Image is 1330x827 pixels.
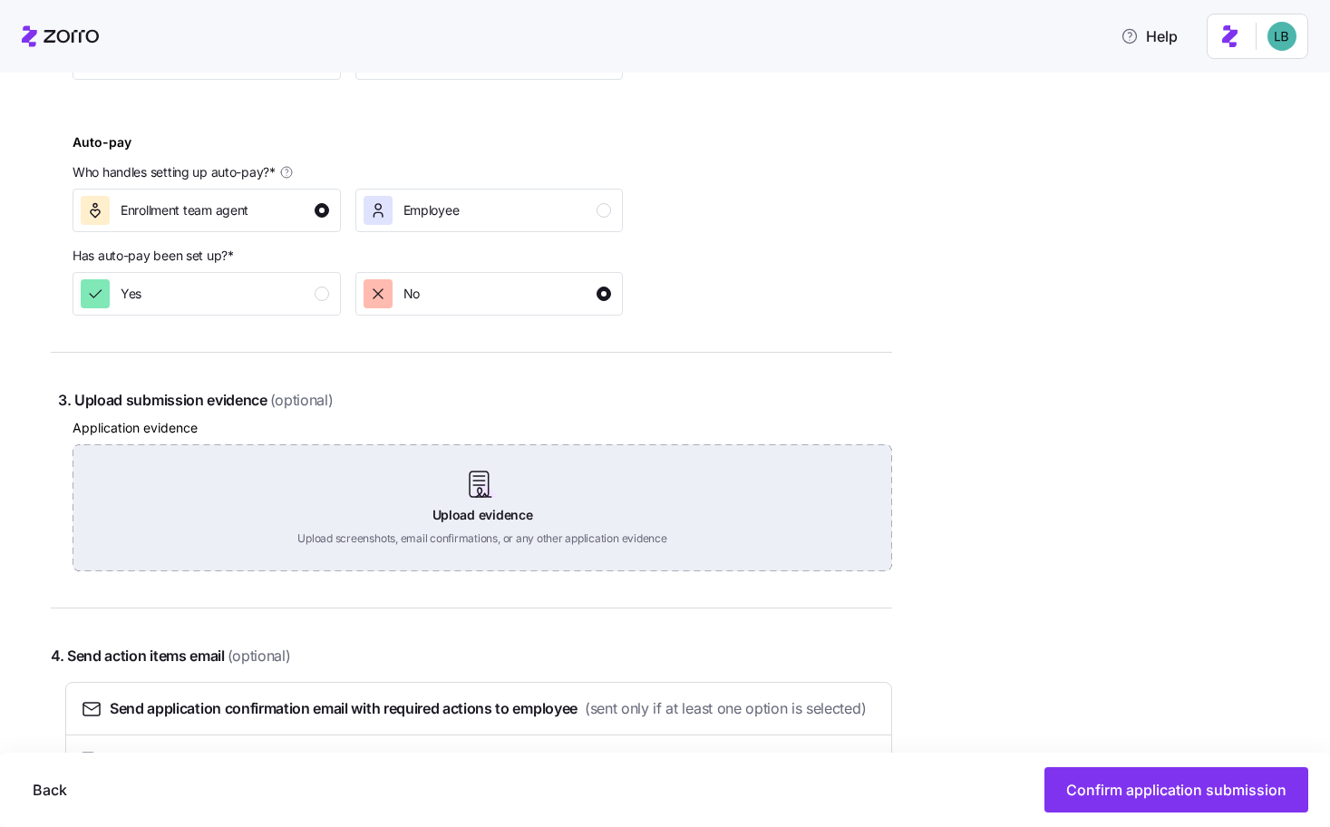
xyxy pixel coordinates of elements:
span: Who handles setting up auto-pay? * [73,163,276,181]
span: Has auto-pay been set up? * [73,247,234,265]
label: Application evidence [73,418,198,438]
span: Yes [121,285,141,303]
button: Help [1106,18,1192,54]
span: (sent only if at least one option is selected) [585,697,866,720]
span: Help [1121,25,1178,47]
span: (optional) [228,645,291,667]
span: No [403,285,420,303]
span: (optional) [270,389,334,412]
span: 3. Upload submission evidence [58,389,892,412]
button: Confirm application submission [1044,767,1308,812]
span: 4. Send action items email [51,645,892,667]
button: Back [18,767,82,812]
span: Send application confirmation email with required actions to employee [110,697,578,720]
span: Confirm application submission [1066,779,1286,801]
span: Include application instructions [106,750,282,768]
div: Auto-pay [73,132,131,160]
span: Employee [403,201,460,219]
span: Back [33,779,67,801]
img: 55738f7c4ee29e912ff6c7eae6e0401b [1267,22,1296,51]
span: Enrollment team agent [121,201,248,219]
